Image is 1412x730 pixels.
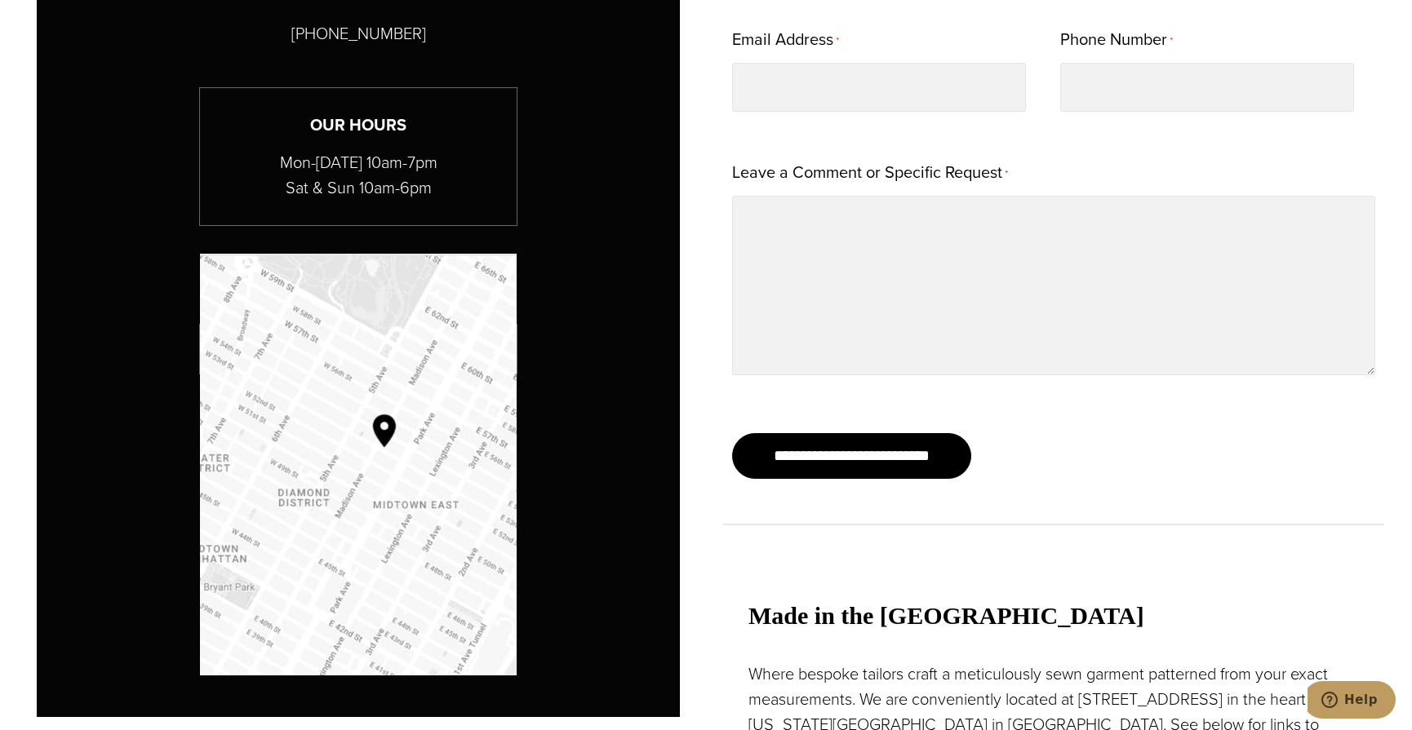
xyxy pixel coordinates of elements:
p: Mon-[DATE] 10am-7pm Sat & Sun 10am-6pm [200,150,517,201]
label: Email Address [732,24,839,56]
strong: Made in the [GEOGRAPHIC_DATA] [748,602,1144,629]
p: [PHONE_NUMBER] [291,20,426,46]
label: Phone Number [1060,24,1173,56]
iframe: Opens a widget where you can chat to one of our agents [1308,681,1396,722]
img: Google map with pin showing Alan David location at Madison Avenue & 53rd Street NY [200,254,517,675]
h3: Our Hours [200,113,517,138]
label: Leave a Comment or Specific Request [732,157,1008,189]
a: Map to Alan David Custom [200,254,517,675]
